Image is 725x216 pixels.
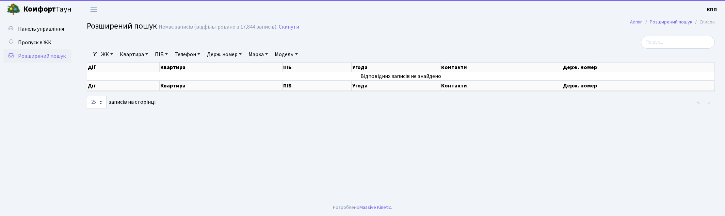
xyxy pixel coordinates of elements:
[159,24,277,30] div: Немає записів (відфільтровано з 17,844 записів).
[160,81,283,91] th: Квартира
[172,49,203,60] a: Телефон
[620,15,725,29] nav: breadcrumb
[18,52,66,60] span: Розширений пошук
[283,63,352,72] th: ПІБ
[641,36,715,49] input: Пошук...
[87,96,107,109] select: записів на сторінці
[204,49,244,60] a: Держ. номер
[630,18,643,26] a: Admin
[152,49,171,60] a: ПІБ
[7,3,20,16] img: logo.png
[85,4,102,15] button: Переключити навігацію
[87,72,715,80] td: Відповідних записів не знайдено
[352,81,440,91] th: Угода
[562,63,715,72] th: Держ. номер
[87,96,156,109] label: записів на сторінці
[707,5,717,14] a: КПП
[707,6,717,13] b: КПП
[440,63,562,72] th: Контакти
[246,49,271,60] a: Марка
[23,4,56,15] b: Комфорт
[117,49,151,60] a: Квартира
[440,81,562,91] th: Контакти
[692,18,715,26] li: Список
[87,81,160,91] th: Дії
[98,49,116,60] a: ЖК
[160,63,283,72] th: Квартира
[3,49,71,63] a: Розширений пошук
[272,49,300,60] a: Модель
[23,4,71,15] span: Таун
[562,81,715,91] th: Держ. номер
[279,24,299,30] a: Скинути
[352,63,440,72] th: Угода
[87,63,160,72] th: Дії
[650,18,692,26] a: Розширений пошук
[333,204,392,211] div: Розроблено .
[18,25,64,33] span: Панель управління
[3,36,71,49] a: Пропуск в ЖК
[3,22,71,36] a: Панель управління
[18,39,51,46] span: Пропуск в ЖК
[359,204,391,211] a: Massive Kinetic
[87,20,157,32] span: Розширений пошук
[283,81,352,91] th: ПІБ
